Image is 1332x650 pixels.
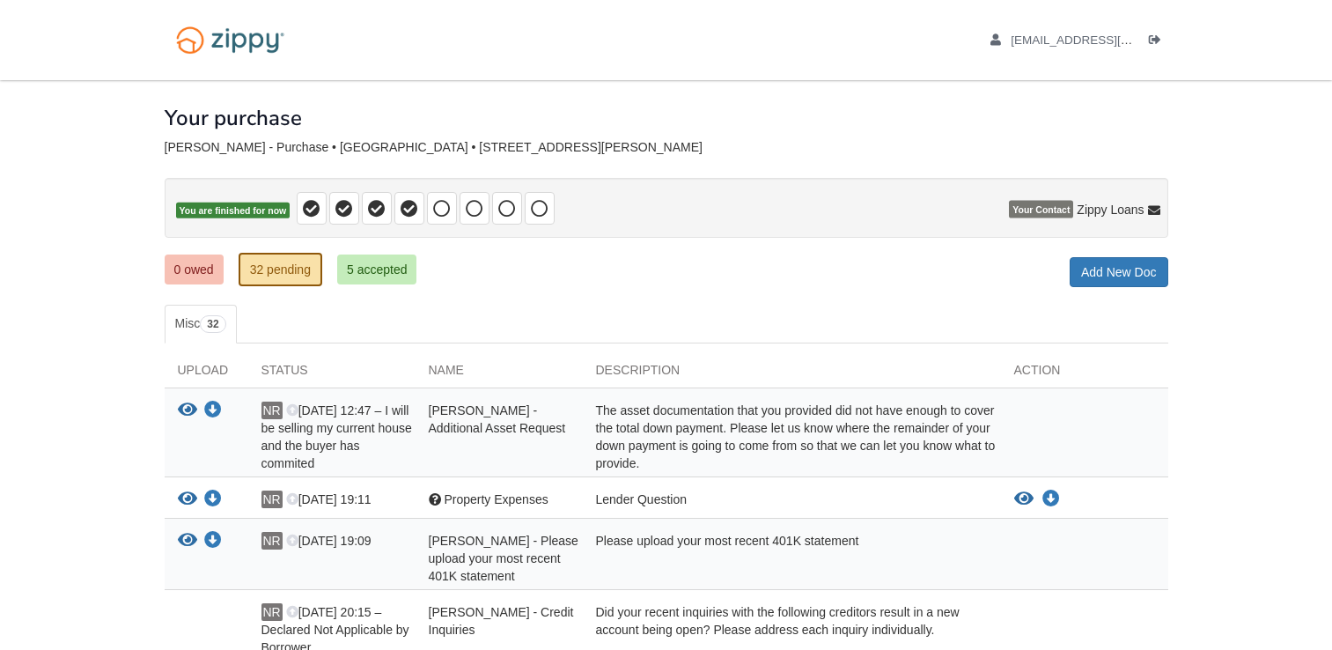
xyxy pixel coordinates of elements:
[165,305,237,343] a: Misc
[204,404,222,418] a: Download Nicole Richards - Additional Asset Request
[165,255,224,284] a: 0 owed
[178,532,197,550] button: View Nicole Richards - Please upload your most recent 401K statement
[200,315,225,333] span: 32
[165,361,248,388] div: Upload
[583,402,1001,472] div: The asset documentation that you provided did not have enough to cover the total down payment. Pl...
[429,605,574,637] span: [PERSON_NAME] - Credit Inquiries
[204,535,222,549] a: Download Nicole Richards - Please upload your most recent 401K statement
[444,492,548,506] span: Property Expenses
[429,403,566,435] span: [PERSON_NAME] - Additional Asset Request
[583,532,1001,585] div: Please upload your most recent 401K statement
[429,534,578,583] span: [PERSON_NAME] - Please upload your most recent 401K statement
[165,18,296,63] img: Logo
[1149,33,1168,51] a: Log out
[990,33,1213,51] a: edit profile
[583,361,1001,388] div: Description
[1011,33,1212,47] span: nrichards983@yahoo.com
[176,203,291,219] span: You are finished for now
[261,403,412,470] span: [DATE] 12:47 – I will be selling my current house and the buyer has commited
[1077,201,1144,218] span: Zippy Loans
[337,255,417,284] a: 5 accepted
[178,402,197,420] button: View Nicole Richards - Additional Asset Request
[1001,361,1168,388] div: Action
[583,491,1001,513] div: Lender Question
[1014,491,1034,508] button: View Property Expenses
[416,361,583,388] div: Name
[1009,201,1073,218] span: Your Contact
[178,491,197,509] button: View Property Expenses
[1042,492,1060,506] a: Download Property Expenses
[165,107,302,129] h1: Your purchase
[261,402,283,419] span: NR
[1070,257,1168,287] a: Add New Doc
[239,253,322,286] a: 32 pending
[286,492,372,506] span: [DATE] 19:11
[248,361,416,388] div: Status
[261,603,283,621] span: NR
[165,140,1168,155] div: [PERSON_NAME] - Purchase • [GEOGRAPHIC_DATA] • [STREET_ADDRESS][PERSON_NAME]
[261,491,283,508] span: NR
[286,534,372,548] span: [DATE] 19:09
[204,493,222,507] a: Download Property Expenses
[261,532,283,550] span: NR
